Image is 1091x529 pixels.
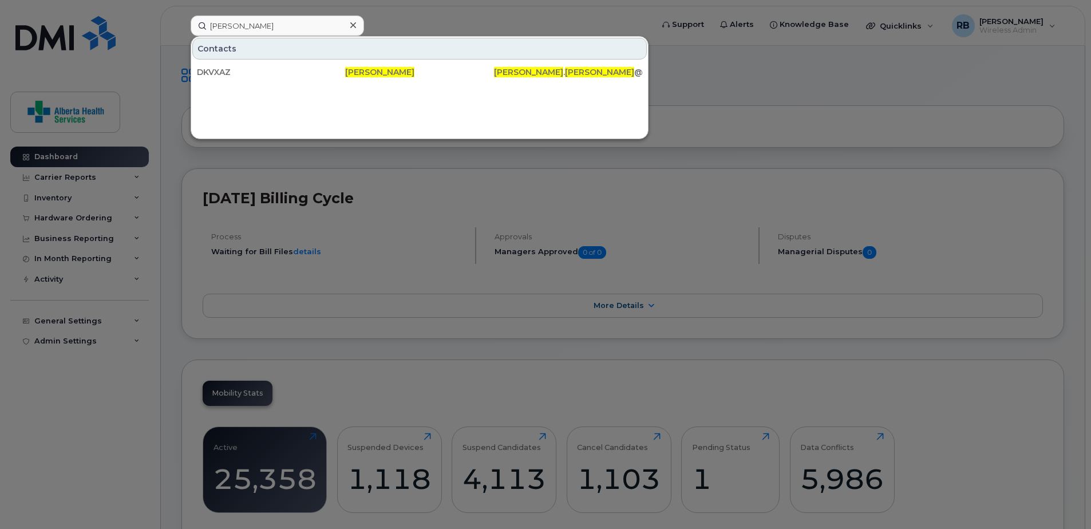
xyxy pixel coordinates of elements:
[565,67,634,77] span: [PERSON_NAME]
[197,66,345,78] div: DKVXAZ
[192,38,647,60] div: Contacts
[345,67,414,77] span: [PERSON_NAME]
[494,66,642,78] div: . @[DOMAIN_NAME]
[192,62,647,82] a: DKVXAZ[PERSON_NAME][PERSON_NAME].[PERSON_NAME]@[DOMAIN_NAME]
[494,67,563,77] span: [PERSON_NAME]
